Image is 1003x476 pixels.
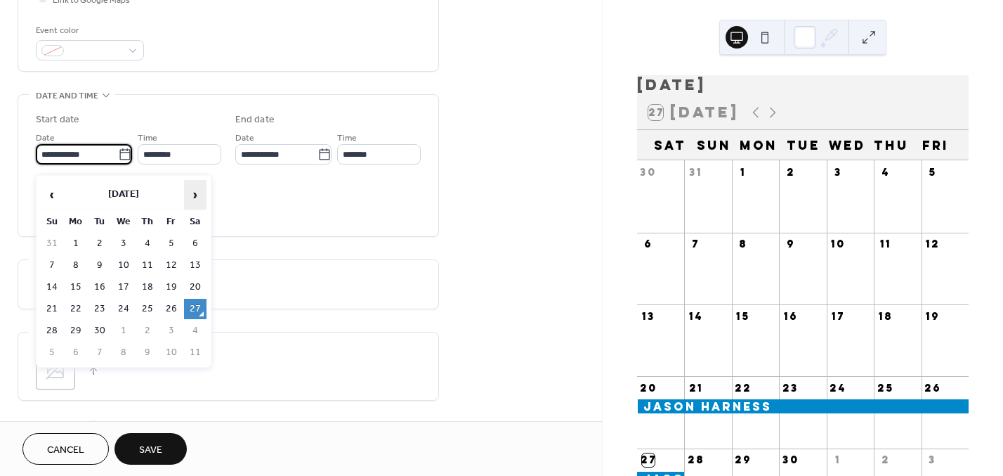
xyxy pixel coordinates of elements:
td: 3 [160,321,183,341]
div: Sun [693,130,737,160]
td: 17 [112,277,135,297]
div: 1 [737,165,749,178]
div: 27 [642,454,655,466]
td: 5 [160,233,183,254]
div: 26 [926,382,939,394]
div: 15 [737,309,749,322]
button: Save [114,433,187,465]
td: 1 [65,233,87,254]
span: Time [337,131,357,146]
div: 19 [926,309,939,322]
td: 19 [160,277,183,297]
div: 31 [689,165,702,178]
span: Event links [36,418,88,432]
div: 4 [879,165,891,178]
div: End date [235,112,275,127]
td: 4 [136,233,159,254]
td: 7 [88,342,111,363]
div: 24 [832,382,844,394]
td: 15 [65,277,87,297]
td: 10 [112,255,135,276]
td: 18 [136,277,159,297]
th: Th [136,212,159,232]
div: 14 [689,309,702,322]
div: Event color [36,23,141,38]
td: 22 [65,299,87,319]
td: 11 [136,255,159,276]
div: 3 [926,454,939,466]
div: 13 [642,309,655,322]
td: 9 [88,255,111,276]
span: Save [139,443,162,458]
td: 27 [184,299,206,319]
div: Thu [870,130,914,160]
th: Mo [65,212,87,232]
td: 6 [65,342,87,363]
div: 21 [689,382,702,394]
div: [DATE] [637,75,969,96]
div: Fri [913,130,957,160]
td: 3 [112,233,135,254]
div: Mon [736,130,781,160]
td: 8 [112,342,135,363]
td: 9 [136,342,159,363]
div: ; [36,350,75,390]
span: Date [36,131,55,146]
td: 2 [88,233,111,254]
div: 3 [832,165,844,178]
div: 8 [737,238,749,250]
span: Time [138,131,157,146]
div: 2 [784,165,796,178]
td: 1 [112,321,135,341]
div: 18 [879,309,891,322]
div: Jason Harness [637,399,969,413]
div: 20 [642,382,655,394]
span: › [185,181,206,209]
td: 11 [184,342,206,363]
th: Su [41,212,63,232]
div: 22 [737,382,749,394]
span: ‹ [41,181,63,209]
td: 5 [41,342,63,363]
div: 28 [689,454,702,466]
td: 14 [41,277,63,297]
td: 2 [136,321,159,341]
td: 12 [160,255,183,276]
td: 16 [88,277,111,297]
span: Cancel [47,443,84,458]
td: 23 [88,299,111,319]
span: Date and time [36,89,98,103]
div: 16 [784,309,796,322]
div: Wed [825,130,870,160]
td: 30 [88,321,111,341]
div: 11 [879,238,891,250]
th: Sa [184,212,206,232]
div: 6 [642,238,655,250]
div: Start date [36,112,79,127]
button: Cancel [22,433,109,465]
div: 23 [784,382,796,394]
span: Date [235,131,254,146]
td: 13 [184,255,206,276]
td: 7 [41,255,63,276]
div: 12 [926,238,939,250]
th: Fr [160,212,183,232]
td: 26 [160,299,183,319]
td: 21 [41,299,63,319]
div: 7 [689,238,702,250]
div: 5 [926,165,939,178]
td: 8 [65,255,87,276]
div: 2 [879,454,891,466]
td: 29 [65,321,87,341]
td: 4 [184,321,206,341]
td: 31 [41,233,63,254]
td: 24 [112,299,135,319]
div: Tue [781,130,825,160]
th: We [112,212,135,232]
div: 29 [737,454,749,466]
div: 17 [832,309,844,322]
div: 9 [784,238,796,250]
div: 30 [642,165,655,178]
td: 20 [184,277,206,297]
